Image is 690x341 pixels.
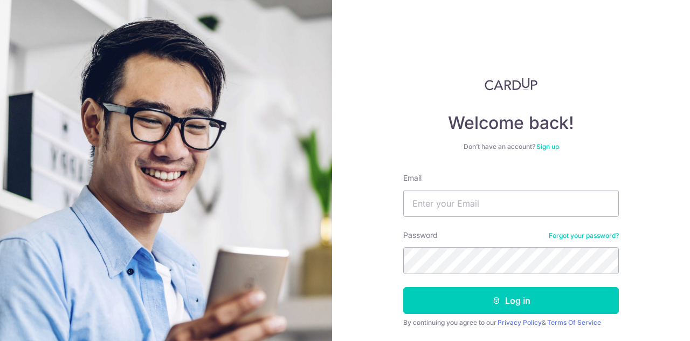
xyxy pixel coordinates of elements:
[403,142,619,151] div: Don’t have an account?
[403,318,619,327] div: By continuing you agree to our &
[403,112,619,134] h4: Welcome back!
[403,287,619,314] button: Log in
[485,78,537,91] img: CardUp Logo
[498,318,542,326] a: Privacy Policy
[547,318,601,326] a: Terms Of Service
[403,230,438,241] label: Password
[403,173,422,183] label: Email
[536,142,559,151] a: Sign up
[549,231,619,240] a: Forgot your password?
[403,190,619,217] input: Enter your Email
